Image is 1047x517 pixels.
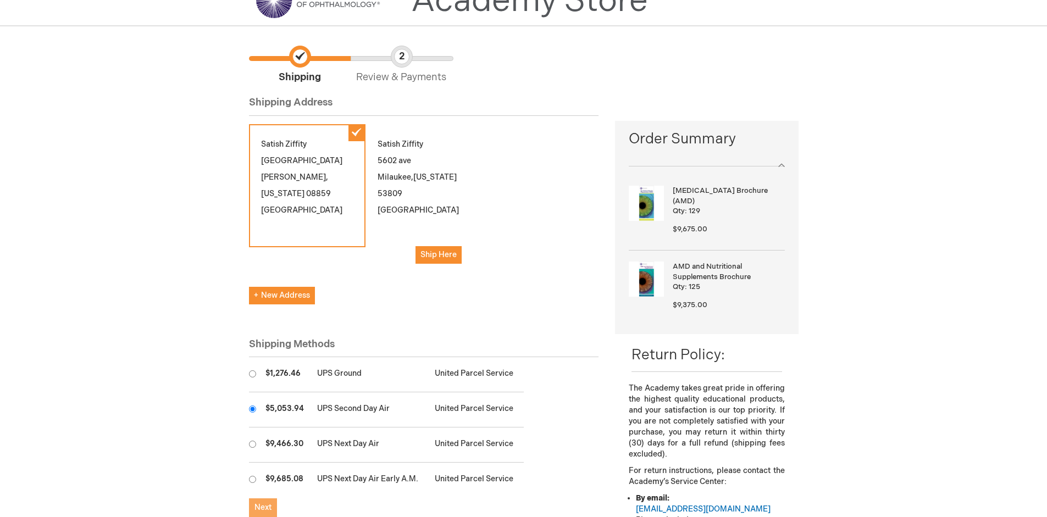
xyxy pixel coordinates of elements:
[629,262,664,297] img: AMD and Nutritional Supplements Brochure
[265,474,303,483] span: $9,685.08
[312,392,429,427] td: UPS Second Day Air
[629,186,664,221] img: Age-Related Macular Degeneration Brochure (AMD)
[411,173,413,182] span: ,
[673,186,782,206] strong: [MEDICAL_DATA] Brochure (AMD)
[351,46,452,85] span: Review & Payments
[631,347,725,364] span: Return Policy:
[312,463,429,498] td: UPS Next Day Air Early A.M.
[420,250,457,259] span: Ship Here
[249,498,277,517] button: Next
[429,392,523,427] td: United Parcel Service
[673,207,685,215] span: Qty
[365,124,482,276] div: Satish Ziffity 5602 ave Milaukee 53809 [GEOGRAPHIC_DATA]
[249,287,315,304] button: New Address
[413,173,457,182] span: [US_STATE]
[249,46,351,85] span: Shipping
[629,383,784,460] p: The Academy takes great pride in offering the highest quality educational products, and your sati...
[265,439,303,448] span: $9,466.30
[254,503,272,512] span: Next
[429,357,523,392] td: United Parcel Service
[249,124,365,247] div: Satish Ziffity [GEOGRAPHIC_DATA] [PERSON_NAME] 08859 [GEOGRAPHIC_DATA]
[265,404,304,413] span: $5,053.94
[249,96,599,116] div: Shipping Address
[629,465,784,487] p: For return instructions, please contact the Academy’s Service Center:
[689,207,700,215] span: 129
[629,129,784,155] span: Order Summary
[673,262,782,282] strong: AMD and Nutritional Supplements Brochure
[312,357,429,392] td: UPS Ground
[326,173,328,182] span: ,
[312,427,429,463] td: UPS Next Day Air
[261,189,304,198] span: [US_STATE]
[429,463,523,498] td: United Parcel Service
[689,282,700,291] span: 125
[429,427,523,463] td: United Parcel Service
[636,504,771,514] a: [EMAIL_ADDRESS][DOMAIN_NAME]
[416,246,462,264] button: Ship Here
[673,301,707,309] span: $9,375.00
[636,493,669,503] strong: By email:
[673,225,707,234] span: $9,675.00
[254,291,310,300] span: New Address
[673,282,685,291] span: Qty
[249,337,599,358] div: Shipping Methods
[265,369,301,378] span: $1,276.46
